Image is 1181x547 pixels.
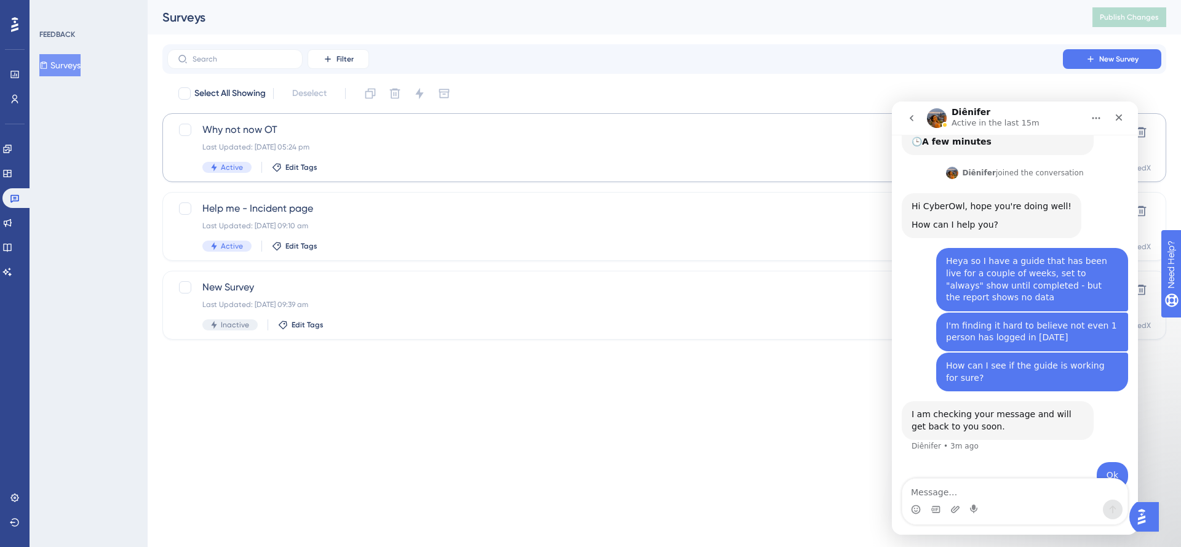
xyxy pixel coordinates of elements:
[272,162,317,172] button: Edit Tags
[892,102,1138,535] iframe: Intercom live chat
[1131,321,1151,330] div: MedX
[193,55,292,63] input: Search
[29,3,77,18] span: Need Help?
[221,162,243,172] span: Active
[39,30,75,39] div: FEEDBACK
[194,86,266,101] span: Select All Showing
[202,280,1028,295] span: New Survey
[292,320,324,330] span: Edit Tags
[336,54,354,64] span: Filter
[202,142,1028,152] div: Last Updated: [DATE] 05:24 pm
[202,300,1028,309] div: Last Updated: [DATE] 09:39 am
[285,162,317,172] span: Edit Tags
[1100,12,1159,22] span: Publish Changes
[292,86,327,101] span: Deselect
[278,320,324,330] button: Edit Tags
[162,9,1062,26] div: Surveys
[1129,498,1166,535] iframe: UserGuiding AI Assistant Launcher
[1092,7,1166,27] button: Publish Changes
[221,320,249,330] span: Inactive
[202,201,1028,216] span: Help me - Incident page
[1063,49,1161,69] button: New Survey
[308,49,369,69] button: Filter
[285,241,317,251] span: Edit Tags
[202,221,1028,231] div: Last Updated: [DATE] 09:10 am
[1131,242,1151,252] div: MedX
[221,241,243,251] span: Active
[281,82,338,105] button: Deselect
[1099,54,1139,64] span: New Survey
[39,54,81,76] button: Surveys
[202,122,1028,137] span: Why not now OT
[1131,163,1151,173] div: MedX
[272,241,317,251] button: Edit Tags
